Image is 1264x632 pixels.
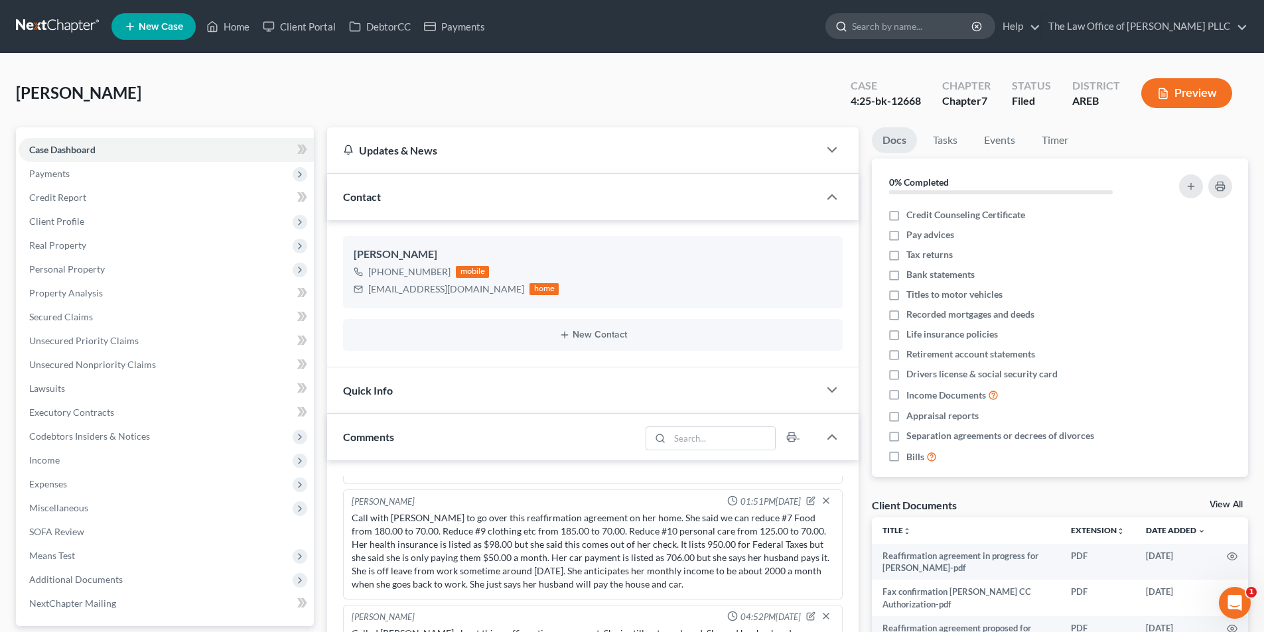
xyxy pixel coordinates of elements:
a: Events [973,127,1026,153]
td: Fax confirmation [PERSON_NAME] CC Authorization-pdf [872,580,1060,616]
span: Personal Property [29,263,105,275]
a: Credit Report [19,186,314,210]
span: Recorded mortgages and deeds [906,308,1034,321]
i: unfold_more [1117,527,1125,535]
span: Miscellaneous [29,502,88,513]
div: Call with [PERSON_NAME] to go over this reaffirmation agreement on her home. She said we can redu... [352,511,834,591]
span: Lawsuits [29,383,65,394]
span: 1 [1246,587,1257,598]
a: The Law Office of [PERSON_NAME] PLLC [1042,15,1247,38]
a: Help [996,15,1040,38]
td: [DATE] [1135,580,1216,616]
span: Tax returns [906,248,953,261]
button: Preview [1141,78,1232,108]
div: home [529,283,559,295]
a: Timer [1031,127,1079,153]
span: Quick Info [343,384,393,397]
a: Docs [872,127,917,153]
span: 7 [981,94,987,107]
div: Updates & News [343,143,803,157]
td: PDF [1060,580,1135,616]
div: mobile [456,266,489,278]
a: Unsecured Nonpriority Claims [19,353,314,377]
a: Date Added expand_more [1146,525,1206,535]
div: [PERSON_NAME] [354,247,832,263]
input: Search... [670,427,776,450]
div: [PERSON_NAME] [352,495,415,509]
span: 01:51PM[DATE] [740,495,801,508]
iframe: Intercom live chat [1219,587,1251,619]
a: Home [200,15,256,38]
span: Bills [906,450,924,464]
span: Means Test [29,550,75,561]
span: Pay advices [906,228,954,241]
i: unfold_more [903,527,911,535]
span: Income Documents [906,389,986,402]
span: Drivers license & social security card [906,367,1058,381]
a: Executory Contracts [19,401,314,424]
div: [PHONE_NUMBER] [368,265,451,279]
a: SOFA Review [19,520,314,544]
a: Titleunfold_more [882,525,911,535]
span: Additional Documents [29,574,123,585]
i: expand_more [1198,527,1206,535]
a: Unsecured Priority Claims [19,329,314,353]
span: Life insurance policies [906,328,998,341]
input: Search by name... [852,14,973,38]
span: Property Analysis [29,287,103,298]
span: SOFA Review [29,526,84,537]
span: NextChapter Mailing [29,598,116,609]
div: AREB [1072,94,1120,109]
a: Extensionunfold_more [1071,525,1125,535]
a: DebtorCC [342,15,417,38]
span: New Case [139,22,183,32]
div: 4:25-bk-12668 [851,94,921,109]
a: Case Dashboard [19,138,314,162]
span: Income [29,454,60,466]
td: Reaffirmation agreement in progress for [PERSON_NAME]-pdf [872,544,1060,580]
span: Credit Report [29,192,86,203]
a: Secured Claims [19,305,314,329]
span: Bank statements [906,268,975,281]
span: Payments [29,168,70,179]
span: Unsecured Priority Claims [29,335,139,346]
span: Credit Counseling Certificate [906,208,1025,221]
button: New Contact [354,330,832,340]
span: Case Dashboard [29,144,96,155]
span: Executory Contracts [29,407,114,418]
div: Chapter [942,94,991,109]
span: Unsecured Nonpriority Claims [29,359,156,370]
a: Tasks [922,127,968,153]
div: Status [1012,78,1051,94]
span: [PERSON_NAME] [16,83,141,102]
span: Codebtors Insiders & Notices [29,430,150,442]
a: Client Portal [256,15,342,38]
span: 04:52PM[DATE] [740,611,801,623]
span: Expenses [29,478,67,489]
a: Lawsuits [19,377,314,401]
span: Retirement account statements [906,348,1035,361]
div: District [1072,78,1120,94]
span: Client Profile [29,216,84,227]
div: Filed [1012,94,1051,109]
span: Comments [343,430,394,443]
span: Secured Claims [29,311,93,322]
a: NextChapter Mailing [19,592,314,615]
span: Titles to motor vehicles [906,288,1003,301]
td: PDF [1060,544,1135,580]
span: Appraisal reports [906,409,979,422]
div: [PERSON_NAME] [352,611,415,624]
span: Contact [343,190,381,203]
a: Payments [417,15,492,38]
div: Client Documents [872,498,957,512]
span: Real Property [29,239,86,251]
div: [EMAIL_ADDRESS][DOMAIN_NAME] [368,283,524,296]
strong: 0% Completed [889,176,949,188]
div: Case [851,78,921,94]
a: View All [1210,500,1243,509]
a: Property Analysis [19,281,314,305]
div: Chapter [942,78,991,94]
td: [DATE] [1135,544,1216,580]
span: Separation agreements or decrees of divorces [906,429,1094,442]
